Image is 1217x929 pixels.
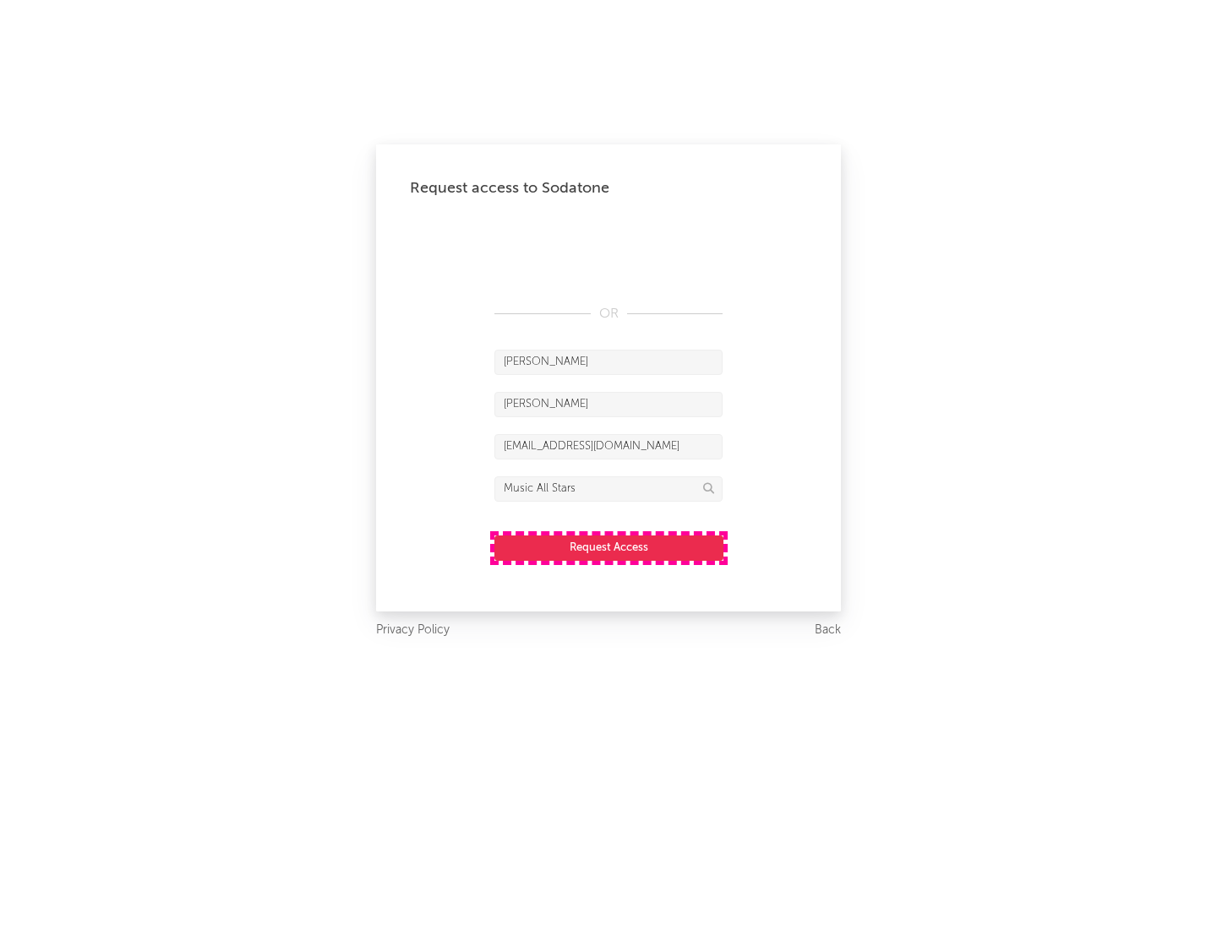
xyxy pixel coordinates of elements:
input: First Name [494,350,723,375]
a: Privacy Policy [376,620,450,641]
button: Request Access [494,535,723,561]
input: Last Name [494,392,723,417]
input: Division [494,476,723,502]
div: OR [494,304,723,324]
input: Email [494,434,723,459]
div: Request access to Sodatone [410,178,807,198]
a: Back [815,620,841,641]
